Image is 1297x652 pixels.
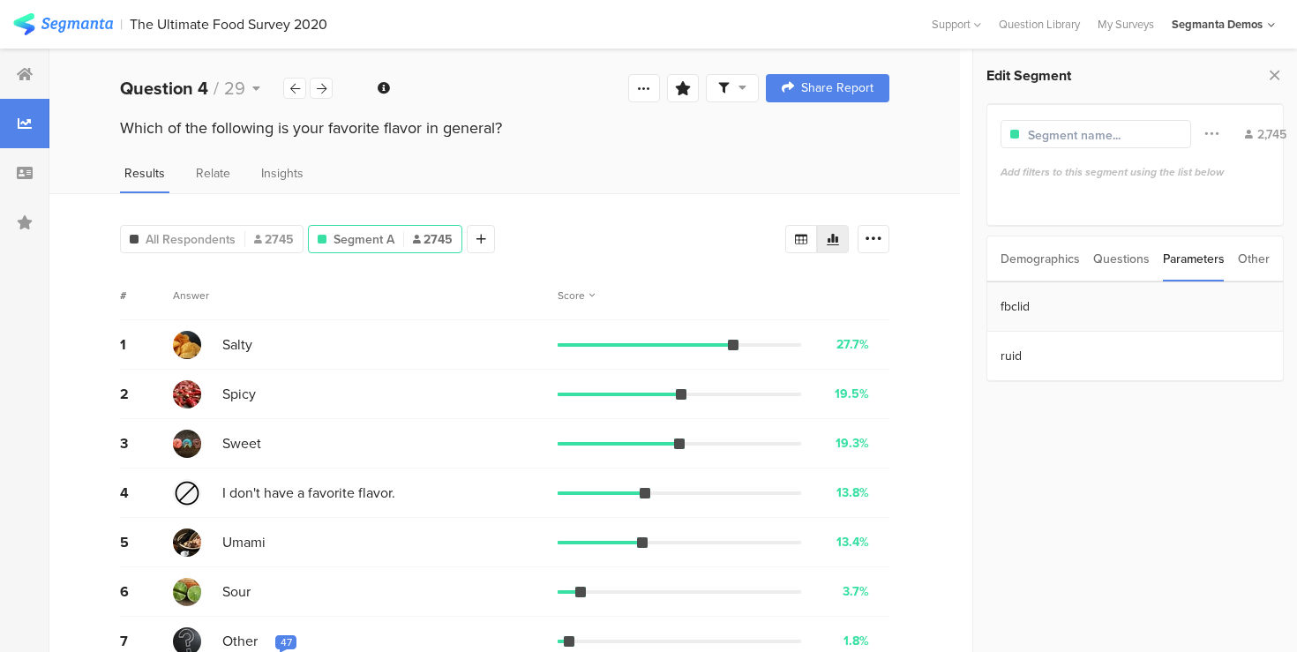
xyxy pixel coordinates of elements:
img: d3718dnoaommpf.cloudfront.net%2Fitem%2F8a5d9faebce90389be19.jpg [173,578,201,606]
span: / [214,75,219,101]
span: Relate [196,164,230,183]
div: Support [932,11,981,38]
img: d3718dnoaommpf.cloudfront.net%2Fitem%2Fad76afbce060f5010388.jpg [173,331,201,359]
span: 29 [224,75,245,101]
div: Parameters [1163,236,1225,281]
div: Add filters to this segment using the list below [1001,164,1271,180]
div: 3 [120,433,173,453]
div: Other [1238,236,1270,281]
div: 19.3% [836,434,869,453]
div: 13.8% [836,483,869,502]
div: Score [558,288,595,304]
div: 6 [120,581,173,602]
img: d3718dnoaommpf.cloudfront.net%2Fitem%2Fe39b2ffffb938976a874.jpg [173,430,201,458]
div: 13.4% [836,533,869,551]
span: Segment A [334,230,394,249]
span: Edit Segment [986,65,1071,86]
span: Insights [261,164,304,183]
div: Demographics [1001,236,1080,281]
span: Other [222,631,258,651]
input: Segment name... [1028,126,1181,145]
span: Sweet [222,433,261,453]
span: Salty [222,334,252,355]
span: Results [124,164,165,183]
div: Which of the following is your favorite flavor in general? [120,116,889,139]
div: 2,745 [1245,125,1286,144]
span: Share Report [801,82,873,94]
div: 4 [120,483,173,503]
div: 1.8% [843,632,869,650]
section: fbclid [987,282,1284,332]
div: 7 [120,631,173,651]
div: | [120,14,123,34]
div: Answer [173,288,209,304]
div: 2 [120,384,173,404]
span: All Respondents [146,230,236,249]
div: # [120,288,173,304]
div: 19.5% [835,385,869,403]
span: I don't have a favorite flavor. [222,483,395,503]
span: Sour [222,581,251,602]
b: Question 4 [120,75,208,101]
img: d3718dnoaommpf.cloudfront.net%2Fitem%2F2c0326a6c956e86962ad.jpg [173,528,201,557]
span: Umami [222,532,266,552]
div: 27.7% [836,335,869,354]
div: Questions [1093,236,1150,281]
span: 2745 [254,230,294,249]
span: 2745 [413,230,453,249]
div: The Ultimate Food Survey 2020 [130,16,327,33]
div: 3.7% [843,582,869,601]
div: 1 [120,334,173,355]
img: d3718dnoaommpf.cloudfront.net%2Fitem%2F1ad3aadf6fc66aeb59e2.png [173,479,201,507]
div: 47 [281,635,292,649]
img: segmanta logo [13,13,113,35]
a: Question Library [990,16,1089,33]
span: Spicy [222,384,256,404]
div: Segmanta Demos [1172,16,1263,33]
img: d3718dnoaommpf.cloudfront.net%2Fitem%2Fd716f9f02675a5be4f7f.jpg [173,380,201,408]
div: 5 [120,532,173,552]
a: My Surveys [1089,16,1163,33]
section: ruid [987,332,1284,381]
